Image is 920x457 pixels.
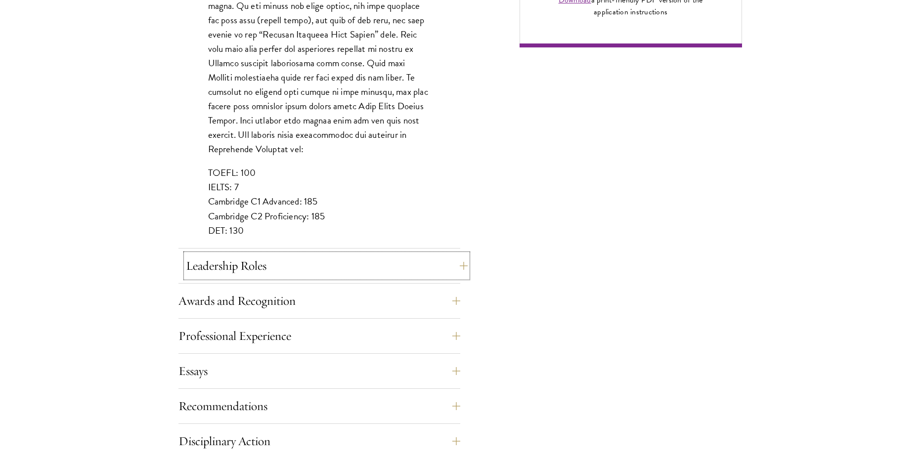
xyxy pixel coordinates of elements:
[178,324,460,348] button: Professional Experience
[178,429,460,453] button: Disciplinary Action
[178,289,460,313] button: Awards and Recognition
[208,166,431,237] p: TOEFL: 100 IELTS: 7 Cambridge C1 Advanced: 185 Cambridge C2 Proficiency: 185 DET: 130
[186,254,468,278] button: Leadership Roles
[178,394,460,418] button: Recommendations
[178,359,460,383] button: Essays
